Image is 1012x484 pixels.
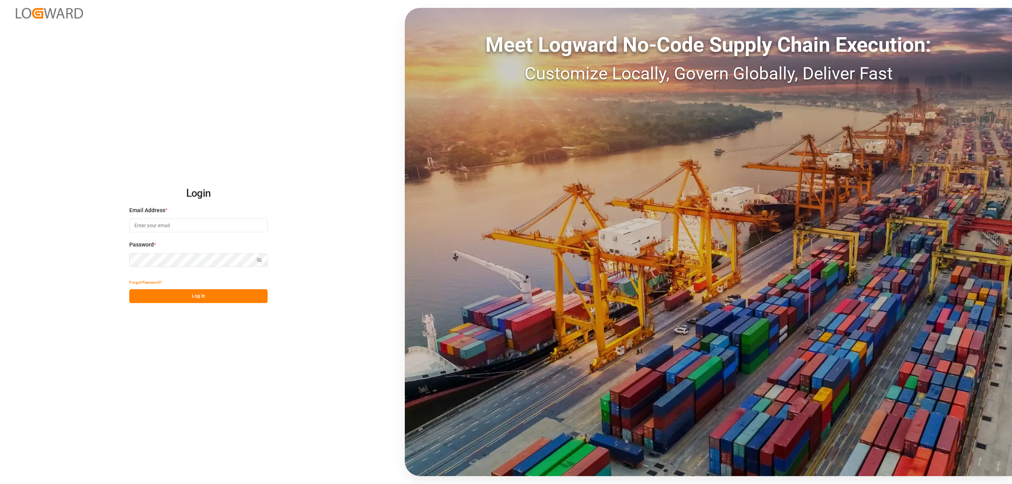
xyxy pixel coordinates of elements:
div: Meet Logward No-Code Supply Chain Execution: [405,30,1012,60]
input: Enter your email [129,218,268,232]
h2: Login [129,181,268,206]
button: Forgot Password? [129,275,162,289]
button: Log In [129,289,268,303]
span: Email Address [129,206,165,215]
span: Password [129,241,154,249]
img: Logward_new_orange.png [16,8,83,19]
div: Customize Locally, Govern Globally, Deliver Fast [405,60,1012,87]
